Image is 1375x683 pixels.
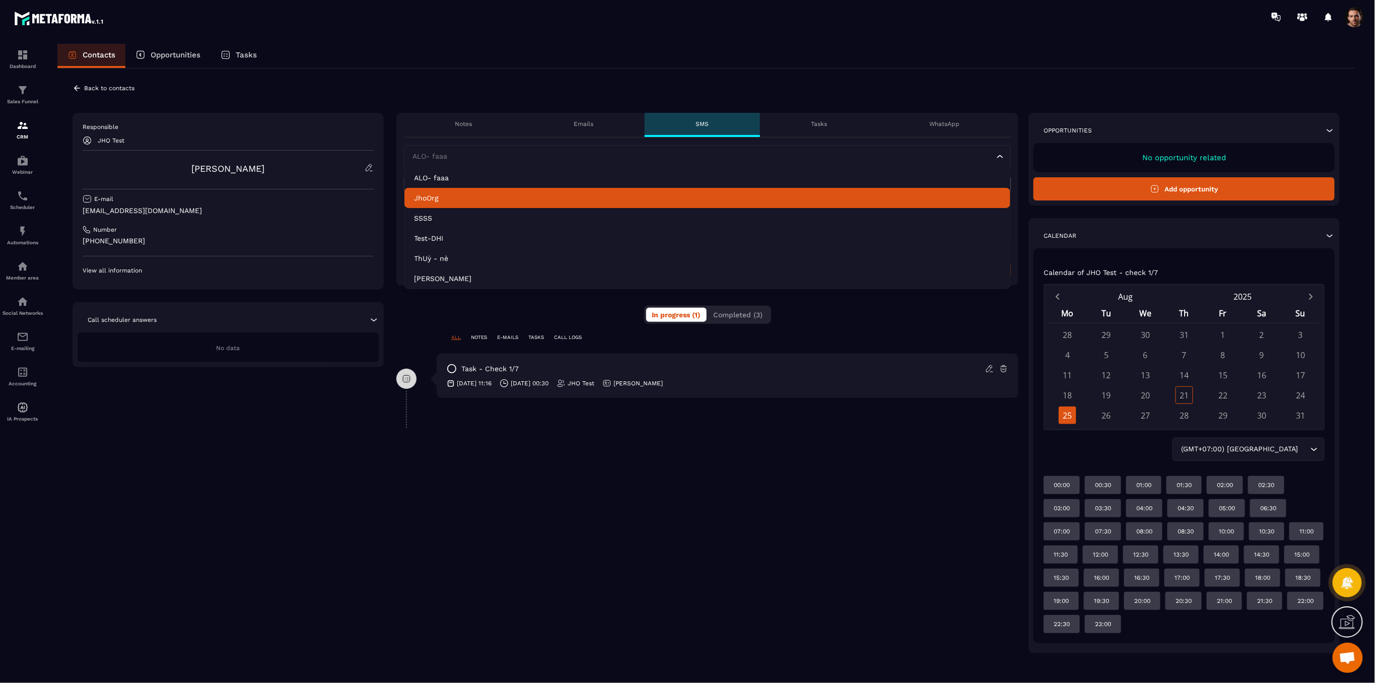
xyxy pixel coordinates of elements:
p: Sales Funnel [3,99,43,104]
img: social-network [17,296,29,308]
p: Accounting [3,381,43,386]
p: 02:00 [1217,481,1233,489]
a: automationsautomationsAutomations [3,218,43,253]
div: 18 [1059,386,1076,404]
p: 21:00 [1217,597,1232,605]
button: Previous month [1048,290,1067,303]
a: Contacts [57,44,125,68]
span: No data [216,345,240,352]
p: ALO- faaa [415,173,1001,183]
div: 31 [1292,406,1310,424]
img: scheduler [17,190,29,202]
p: 03:00 [1054,504,1070,512]
a: automationsautomationsMember area [3,253,43,288]
p: [PHONE_NUMBER] [83,236,374,246]
div: 11 [1059,366,1076,384]
p: Back to contacts [84,85,134,92]
p: [EMAIL_ADDRESS][DOMAIN_NAME] [83,206,374,216]
div: 30 [1253,406,1271,424]
p: task - check 1/7 [462,364,519,374]
p: Test-DHI [415,233,1001,243]
p: 01:30 [1177,481,1192,489]
input: Search for option [410,151,995,162]
p: Automations [3,240,43,245]
p: JHO Test [568,379,595,387]
p: Calendar [1044,232,1076,240]
p: SSSS [415,213,1001,223]
p: 20:30 [1176,597,1192,605]
p: View all information [83,266,374,275]
div: 9 [1253,346,1271,364]
p: 17:00 [1175,574,1190,582]
p: Call scheduler answers [88,316,157,324]
button: Next month [1301,290,1320,303]
div: 2 [1253,326,1271,344]
p: 14:30 [1254,551,1269,559]
p: JhoOrg [415,193,1001,203]
p: JHO Test [98,137,124,144]
p: 19:30 [1094,597,1109,605]
a: formationformationCRM [3,112,43,147]
a: emailemailE-mailing [3,323,43,359]
img: logo [14,9,105,27]
p: 02:30 [1258,481,1274,489]
p: 00:30 [1095,481,1111,489]
p: 19:00 [1054,597,1069,605]
p: 01:00 [1136,481,1151,489]
a: Opportunities [125,44,211,68]
button: Completed (3) [708,308,769,322]
p: Scheduler [3,204,43,210]
p: 07:30 [1095,527,1111,535]
p: E-mail [94,195,113,203]
div: We [1126,305,1165,323]
div: 10 [1292,346,1310,364]
p: 13:30 [1174,551,1189,559]
img: formation [17,119,29,131]
p: Responsible [83,123,374,131]
button: Open years overlay [1184,288,1301,305]
p: CRM [3,134,43,140]
p: Number [93,226,117,234]
p: 03:30 [1095,504,1111,512]
p: TASKS [529,334,544,341]
p: 04:30 [1178,504,1194,512]
p: Xuân Thùy [415,274,1001,284]
input: Search for option [1300,444,1308,455]
a: Mở cuộc trò chuyện [1333,643,1363,673]
p: 17:30 [1215,574,1230,582]
p: [DATE] 00:30 [511,379,549,387]
p: Calendar of JHO Test - check 1/7 [1044,268,1158,277]
div: 28 [1059,326,1076,344]
img: automations [17,155,29,167]
a: automationsautomationsWebinar [3,147,43,182]
p: NOTES [471,334,488,341]
p: Member area [3,275,43,281]
div: 12 [1097,366,1115,384]
p: Tasks [811,120,827,128]
p: Dashboard [3,63,43,69]
div: 7 [1176,346,1193,364]
p: Notes [455,120,472,128]
img: automations [17,225,29,237]
p: 23:00 [1095,620,1111,628]
div: 20 [1137,386,1154,404]
img: email [17,331,29,343]
div: Sa [1243,305,1281,323]
p: Social Networks [3,310,43,316]
span: (GMT+07:00) [GEOGRAPHIC_DATA] [1179,444,1300,455]
img: formation [17,49,29,61]
p: 11:00 [1299,527,1314,535]
div: 30 [1137,326,1154,344]
a: accountantaccountantAccounting [3,359,43,394]
p: 12:30 [1133,551,1148,559]
div: 1 [1214,326,1232,344]
p: 16:30 [1134,574,1149,582]
div: Search for option [404,145,1011,168]
a: social-networksocial-networkSocial Networks [3,288,43,323]
div: 13 [1137,366,1154,384]
div: 22 [1214,386,1232,404]
p: 22:00 [1297,597,1314,605]
p: ThUỳ - nè [415,253,1001,263]
p: 18:30 [1295,574,1311,582]
img: formation [17,84,29,96]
